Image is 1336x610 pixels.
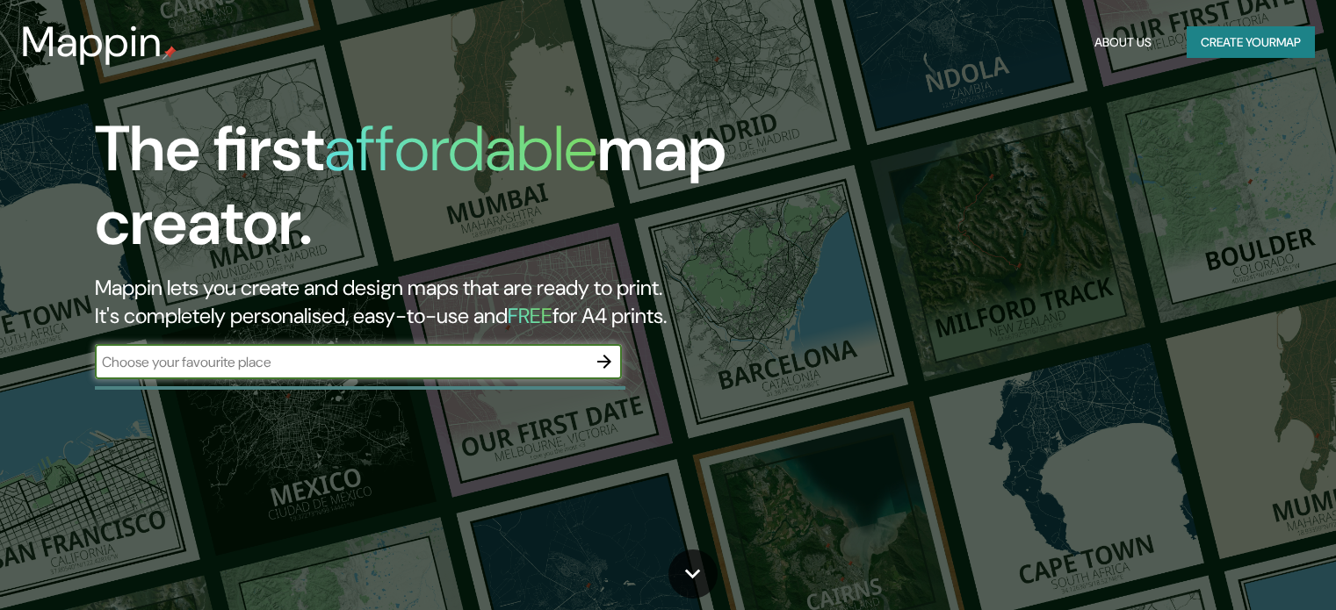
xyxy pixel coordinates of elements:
input: Choose your favourite place [95,352,587,372]
h2: Mappin lets you create and design maps that are ready to print. It's completely personalised, eas... [95,274,763,330]
img: mappin-pin [162,46,177,60]
h1: The first map creator. [95,112,763,274]
h3: Mappin [21,18,162,67]
h5: FREE [508,302,552,329]
button: About Us [1087,26,1159,59]
button: Create yourmap [1187,26,1315,59]
h1: affordable [324,108,597,190]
